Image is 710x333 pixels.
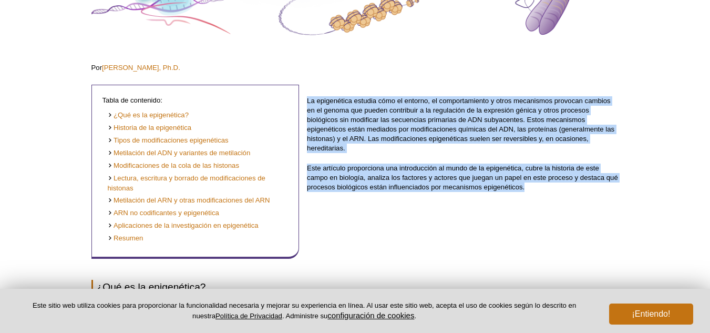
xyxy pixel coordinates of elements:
[108,123,192,133] a: Historia de la epigenética
[414,312,416,320] font: .
[33,301,576,319] font: Este sitio web utiliza cookies para proporcionar la funcionalidad necesaria y mejorar su experien...
[108,174,265,192] font: Lectura, escritura y borrado de modificaciones de histonas
[102,96,162,104] font: Tabla de contenido:
[114,124,191,132] font: Historia de la epigenética
[108,234,143,244] a: Resumen
[108,161,240,171] a: Modificaciones de la cola de las histonas
[108,148,251,158] a: Metilación del ADN y variantes de metilación
[327,311,414,320] button: configuración de cookies
[108,136,229,146] a: Tipos de modificaciones epigenéticas
[632,309,671,318] font: ¡Entiendo!
[307,97,614,152] font: La epigenética estudia cómo el entorno, el comportamiento y otros mecanismos provocan cambios en ...
[108,174,278,193] a: Lectura, escritura y borrado de modificaciones de histonas
[114,196,270,204] font: Metilación del ARN y otras modificaciones del ARN
[282,312,327,320] font: . Administre su
[114,136,229,144] font: Tipos de modificaciones epigenéticas
[114,162,239,169] font: Modificaciones de la cola de las histonas
[114,221,259,229] font: Aplicaciones de la investigación en epigenética
[307,164,618,191] font: Este artículo proporciona una introducción al mundo de la epigenética, cubre la historia de este ...
[609,304,693,325] button: ¡Entiendo!
[215,312,282,320] a: Política de Privacidad
[91,64,102,72] font: Por
[97,281,206,292] font: ¿Qué es la epigenética?
[108,196,270,206] a: Metilación del ARN y otras modificaciones del ARN
[114,111,189,119] font: ¿Qué es la epigenética?
[108,221,259,231] a: Aplicaciones de la investigación en epigenética
[114,234,143,242] font: Resumen
[114,149,250,157] font: Metilación del ADN y variantes de metilación
[108,208,219,218] a: ARN no codificantes y epigenética
[114,209,219,217] font: ARN no codificantes y epigenética
[102,64,180,72] a: [PERSON_NAME], Ph.D.
[108,110,189,120] a: ¿Qué es la epigenética?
